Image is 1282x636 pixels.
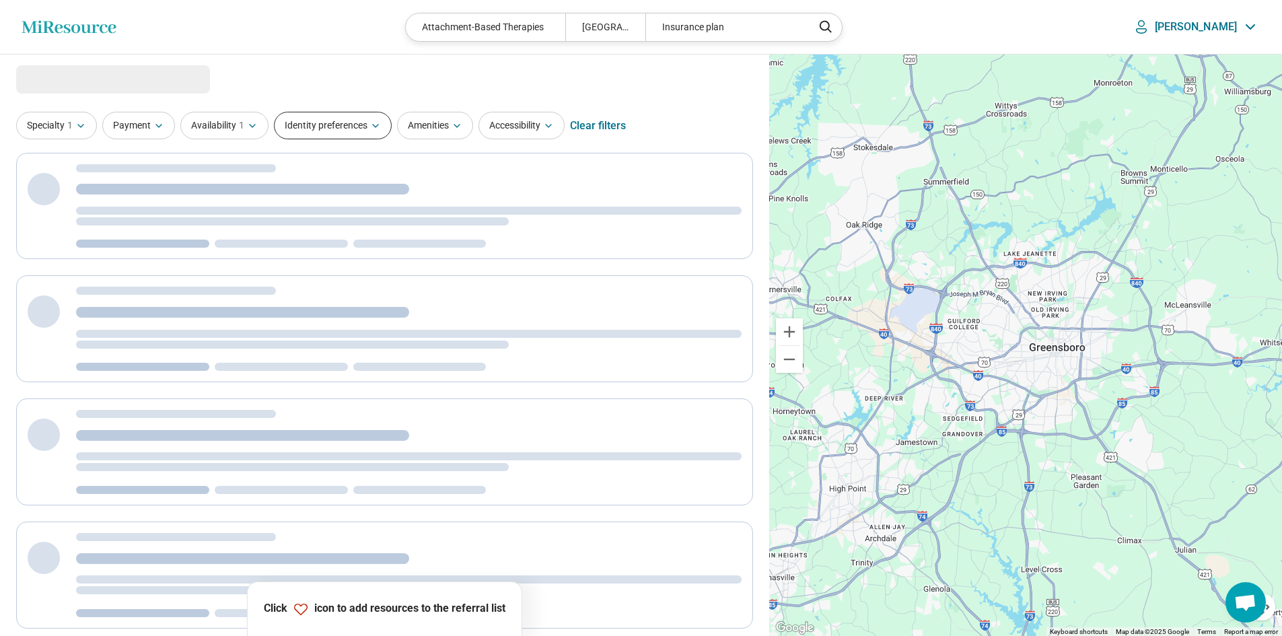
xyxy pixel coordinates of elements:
span: 1 [239,118,244,133]
button: Zoom out [776,346,803,373]
div: Insurance plan [645,13,805,41]
button: Accessibility [478,112,565,139]
div: Open chat [1225,582,1266,623]
button: Specialty1 [16,112,97,139]
a: Report a map error [1224,628,1278,635]
button: Identity preferences [274,112,392,139]
p: [PERSON_NAME] [1155,20,1237,34]
span: 1 [67,118,73,133]
p: Click icon to add resources to the referral list [264,601,505,617]
span: Map data ©2025 Google [1116,628,1189,635]
span: Loading... [16,65,129,92]
button: Amenities [397,112,473,139]
a: Terms (opens in new tab) [1197,628,1216,635]
button: Zoom in [776,318,803,345]
div: Attachment-Based Therapies [406,13,565,41]
button: Payment [102,112,175,139]
div: [GEOGRAPHIC_DATA] [565,13,645,41]
button: Availability1 [180,112,269,139]
div: Clear filters [570,110,626,142]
